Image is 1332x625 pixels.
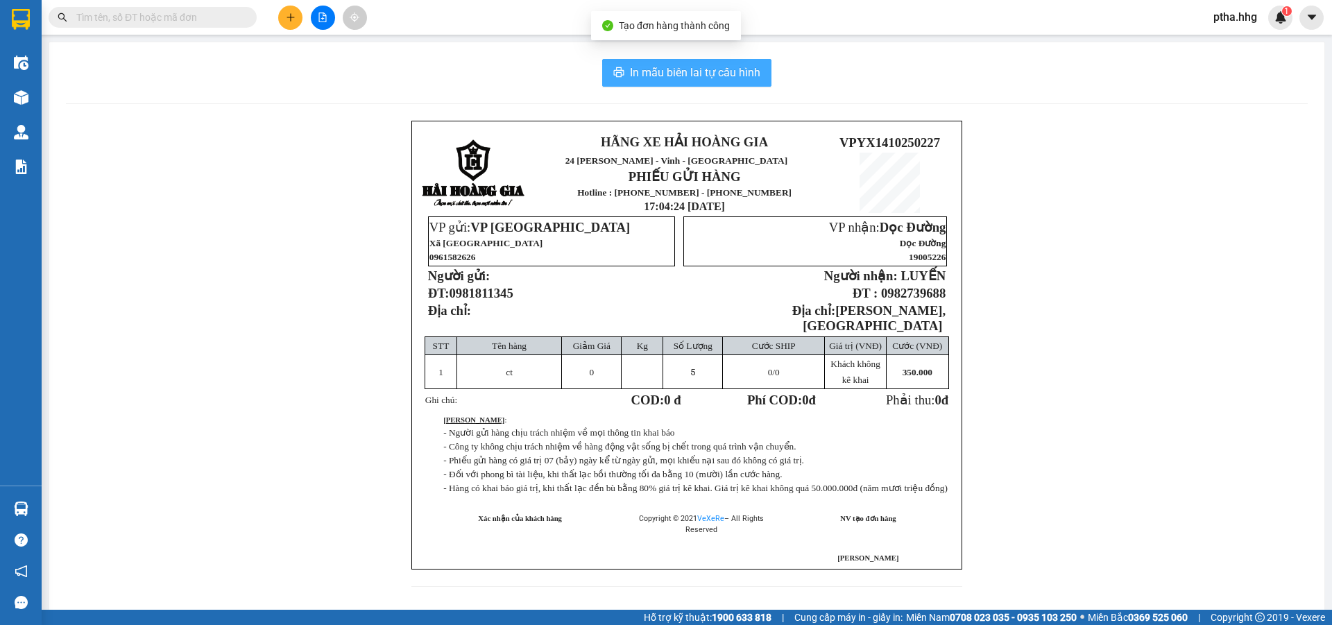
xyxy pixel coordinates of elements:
[881,286,946,300] span: 0982739688
[478,515,562,522] strong: Xác nhận của khách hàng
[602,20,613,31] span: check-circle
[1198,610,1200,625] span: |
[886,393,948,407] span: Phải thu:
[637,341,648,351] span: Kg
[747,393,816,407] strong: Phí COD: đ
[14,55,28,70] img: warehouse-icon
[76,10,240,25] input: Tìm tên, số ĐT hoặc mã đơn
[590,367,595,377] span: 0
[15,596,28,609] span: message
[1282,6,1292,16] sup: 1
[712,612,771,623] strong: 1900 633 818
[286,12,296,22] span: plus
[880,220,946,234] span: Dọc Đường
[602,59,771,87] button: printerIn mẫu biên lai tự cấu hình
[794,610,903,625] span: Cung cấp máy in - giấy in:
[350,12,359,22] span: aim
[644,200,725,212] span: 17:04:24 [DATE]
[1088,610,1188,625] span: Miền Bắc
[934,393,941,407] span: 0
[900,238,946,248] span: Dọc Đường
[565,155,788,166] span: 24 [PERSON_NAME] - Vinh - [GEOGRAPHIC_DATA]
[941,393,948,407] span: đ
[768,367,780,377] span: /0
[1080,615,1084,620] span: ⚪️
[824,268,898,283] strong: Người nhận:
[433,341,450,351] span: STT
[425,395,457,405] span: Ghi chú:
[443,469,782,479] span: - Đối với phong bì tài liệu, khi thất lạc bồi thường tối đa bằng 10 (mười) lần cước hàng.
[830,359,880,385] span: Khách không kê khai
[428,268,490,283] strong: Người gửi:
[792,303,835,318] strong: Địa chỉ:
[752,341,796,351] span: Cước SHIP
[802,393,808,407] span: 0
[278,6,302,30] button: plus
[1306,11,1318,24] span: caret-down
[573,341,610,351] span: Giảm Giá
[14,125,28,139] img: warehouse-icon
[768,367,773,377] span: 0
[629,169,741,184] strong: PHIẾU GỬI HÀNG
[853,286,878,300] strong: ĐT :
[443,455,804,465] span: - Phiếu gửi hàng có giá trị 07 (bảy) ngày kể từ ngày gửi, mọi khiếu nại sau đó không có giá trị.
[906,610,1077,625] span: Miền Nam
[12,9,30,30] img: logo-vxr
[1299,6,1324,30] button: caret-down
[697,514,724,523] a: VeXeRe
[14,160,28,174] img: solution-icon
[1128,612,1188,623] strong: 0369 525 060
[829,220,946,234] span: VP nhận:
[840,515,896,522] strong: NV tạo đơn hàng
[803,303,946,333] strong: [PERSON_NAME],[GEOGRAPHIC_DATA]
[601,135,768,149] strong: HÃNG XE HẢI HOÀNG GIA
[428,286,513,300] strong: ĐT:
[428,303,471,318] span: Địa chỉ:
[470,220,630,234] span: VP [GEOGRAPHIC_DATA]
[839,135,940,150] span: VPYX1410250227
[14,90,28,105] img: warehouse-icon
[782,610,784,625] span: |
[443,483,948,493] span: - Hàng có khai báo giá trị, khi thất lạc đền bù bằng 80% giá trị kê khai. Giá trị kê khai không q...
[1202,8,1268,26] span: ptha.hhg
[443,427,674,438] span: - Người gửi hàng chịu trách nhiệm về mọi thông tin khai báo
[690,367,695,377] span: 5
[664,393,681,407] span: 0 đ
[909,252,946,262] span: 19005226
[443,416,506,424] span: :
[619,20,730,31] span: Tạo đơn hàng thành công
[450,286,513,300] span: 0981811345
[613,67,624,80] span: printer
[630,64,760,81] span: In mẫu biên lai tự cấu hình
[58,12,67,22] span: search
[674,341,712,351] span: Số Lượng
[506,367,513,377] span: ct
[639,514,764,534] span: Copyright © 2021 – All Rights Reserved
[429,220,630,234] span: VP gửi:
[443,441,796,452] span: - Công ty không chịu trách nhiệm về hàng động vật sống bị chết trong quá trình vận chuyển.
[1274,11,1287,24] img: icon-new-feature
[15,533,28,547] span: question-circle
[429,252,476,262] span: 0961582626
[837,554,898,562] span: [PERSON_NAME]
[903,367,932,377] span: 350.000
[577,187,792,198] strong: Hotline : [PHONE_NUMBER] - [PHONE_NUMBER]
[492,341,527,351] span: Tên hàng
[438,367,443,377] span: 1
[892,341,942,351] span: Cước (VNĐ)
[900,268,946,283] span: LUYẾN
[318,12,327,22] span: file-add
[631,393,681,407] strong: COD:
[311,6,335,30] button: file-add
[1284,6,1289,16] span: 1
[950,612,1077,623] strong: 0708 023 035 - 0935 103 250
[1255,613,1265,622] span: copyright
[15,565,28,578] span: notification
[443,416,504,424] strong: [PERSON_NAME]
[829,341,882,351] span: Giá trị (VNĐ)
[422,139,526,208] img: logo
[429,238,543,248] span: Xã [GEOGRAPHIC_DATA]
[343,6,367,30] button: aim
[644,610,771,625] span: Hỗ trợ kỹ thuật:
[14,502,28,516] img: warehouse-icon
